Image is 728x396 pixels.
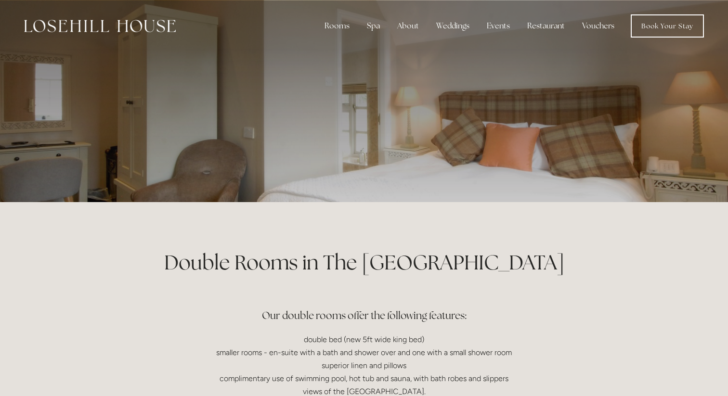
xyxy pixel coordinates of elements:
[24,20,176,32] img: Losehill House
[359,16,388,36] div: Spa
[479,16,518,36] div: Events
[390,16,427,36] div: About
[134,248,594,277] h1: Double Rooms in The [GEOGRAPHIC_DATA]
[574,16,622,36] a: Vouchers
[134,287,594,325] h3: Our double rooms offer the following features:
[429,16,477,36] div: Weddings
[520,16,572,36] div: Restaurant
[631,14,704,38] a: Book Your Stay
[317,16,357,36] div: Rooms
